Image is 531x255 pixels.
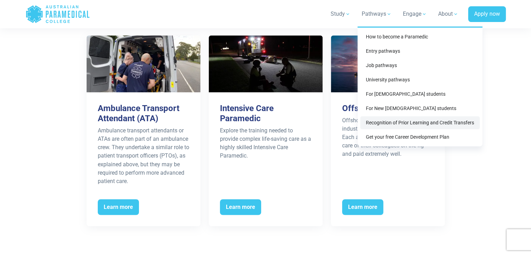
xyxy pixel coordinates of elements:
a: About [434,4,463,24]
a: Pathways [357,4,396,24]
h3: Intensive Care Paramedic [220,103,311,124]
div: Ambulance transport attendants or ATAs are often part of an ambulance crew. They undertake a simi... [98,126,189,185]
a: Australian Paramedical College [25,3,90,25]
a: Recognition of Prior Learning and Credit Transfers [360,116,480,129]
a: For New [DEMOGRAPHIC_DATA] students [360,102,480,115]
img: Ambulance Transport Attendant (ATA) [87,35,200,92]
div: Offshore medics in the oil and gas industry work in remote locations. Each are responsible for th... [342,116,434,158]
a: Get your free Career Development Plan [360,131,480,144]
a: Job pathways [360,59,480,72]
a: For [DEMOGRAPHIC_DATA] students [360,88,480,101]
img: Offshore Medic [331,35,445,92]
span: Learn more [220,199,261,215]
a: Apply now [468,6,506,22]
a: Engage [399,4,431,24]
a: Intensive Care Paramedic Explore the training needed to provide complex life-saving care as a hig... [209,35,323,226]
div: Pathways [357,27,482,146]
a: Study [326,4,355,24]
a: How to become a Paramedic [360,30,480,43]
h3: Offshore Medic [342,103,434,114]
a: Entry pathways [360,45,480,58]
span: Learn more [342,199,383,215]
img: Intensive Care Paramedic [209,35,323,92]
h3: Ambulance Transport Attendant (ATA) [98,103,189,124]
div: Explore the training needed to provide complex life-saving care as a highly skilled Intensive Car... [220,126,311,160]
span: Learn more [98,199,139,215]
a: Ambulance Transport Attendant (ATA) Ambulance transport attendants or ATAs are often part of an a... [87,35,200,226]
a: University pathways [360,73,480,86]
a: Offshore Medic Offshore medics in the oil and gas industry work in remote locations. Each are res... [331,35,445,226]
